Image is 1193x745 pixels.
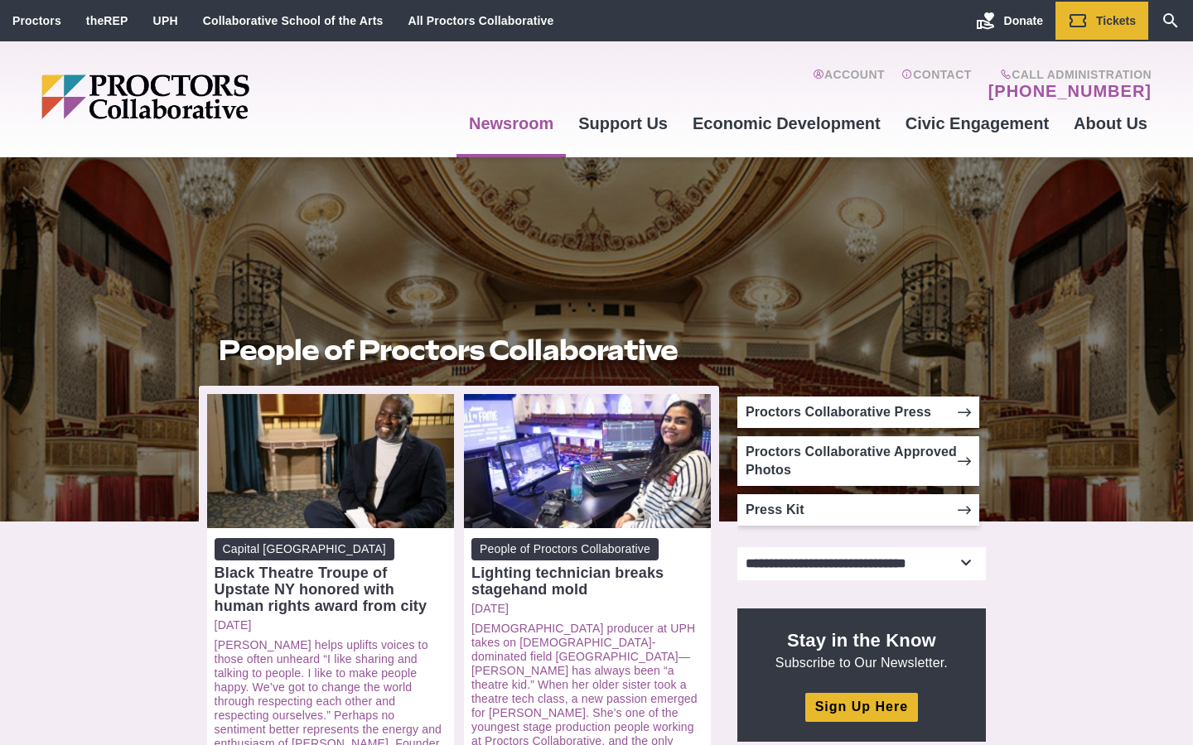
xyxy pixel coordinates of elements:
[787,630,936,651] strong: Stay in the Know
[219,334,699,366] h1: People of Proctors Collaborative
[471,565,703,598] div: Lighting technician breaks stagehand mold
[408,14,553,27] a: All Proctors Collaborative
[1148,2,1193,40] a: Search
[215,538,394,560] span: Capital [GEOGRAPHIC_DATA]
[805,693,918,722] a: Sign Up Here
[757,628,966,671] p: Subscribe to Our Newsletter.
[12,14,61,27] a: Proctors
[566,101,680,146] a: Support Us
[203,14,384,27] a: Collaborative School of the Arts
[471,538,703,598] a: People of Proctors Collaborative Lighting technician breaks stagehand mold
[813,68,885,101] a: Account
[471,538,659,560] span: People of Proctors Collaborative
[737,494,979,526] a: Press Kit
[471,602,703,616] a: [DATE]
[737,436,979,486] a: Proctors Collaborative Approved Photos
[1055,2,1148,40] a: Tickets
[988,81,1152,101] a: [PHONE_NUMBER]
[680,101,893,146] a: Economic Development
[964,2,1055,40] a: Donate
[41,74,377,119] img: Proctors logo
[1096,14,1136,27] span: Tickets
[901,68,972,101] a: Contact
[737,397,979,428] a: Proctors Collaborative Press
[456,101,566,146] a: Newsroom
[983,68,1152,81] span: Call Administration
[215,565,447,614] div: Black Theatre Troupe of Upstate NY honored with human rights award from city
[1061,101,1160,146] a: About Us
[893,101,1061,146] a: Civic Engagement
[215,538,447,614] a: Capital [GEOGRAPHIC_DATA] Black Theatre Troupe of Upstate NY honored with human rights award from...
[86,14,128,27] a: theREP
[215,618,447,632] a: [DATE]
[1004,14,1043,27] span: Donate
[153,14,178,27] a: UPH
[737,547,986,580] select: Select category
